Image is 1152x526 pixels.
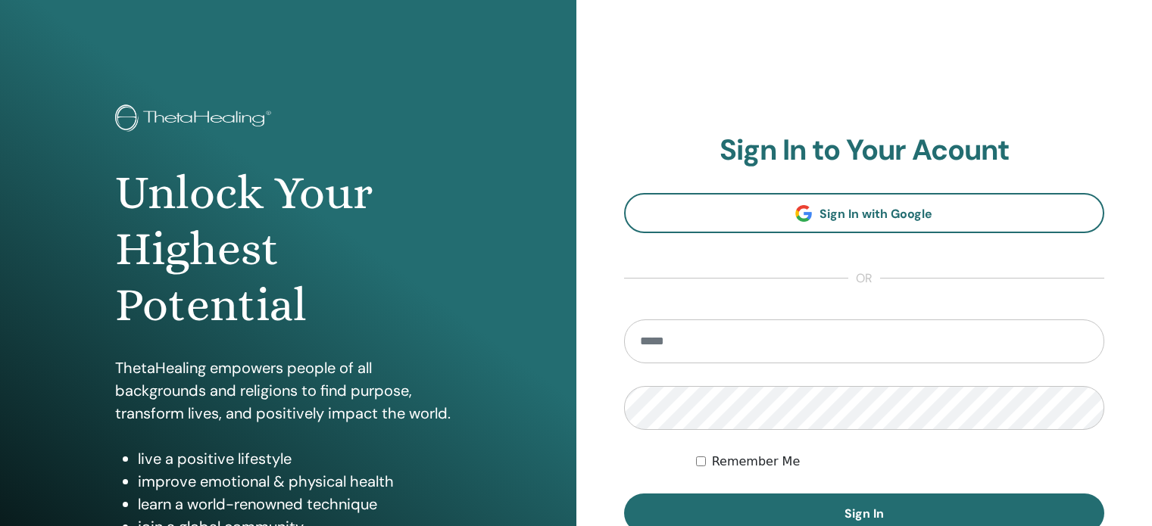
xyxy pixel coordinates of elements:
[820,206,932,222] span: Sign In with Google
[138,493,461,515] li: learn a world-renowned technique
[138,447,461,470] li: live a positive lifestyle
[844,506,884,521] span: Sign In
[712,453,801,471] label: Remember Me
[696,453,1104,471] div: Keep me authenticated indefinitely or until I manually logout
[115,165,461,334] h1: Unlock Your Highest Potential
[115,356,461,425] p: ThetaHealing empowers people of all backgrounds and religions to find purpose, transform lives, a...
[848,269,880,288] span: or
[138,470,461,493] li: improve emotional & physical health
[624,133,1105,168] h2: Sign In to Your Acount
[624,193,1105,233] a: Sign In with Google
